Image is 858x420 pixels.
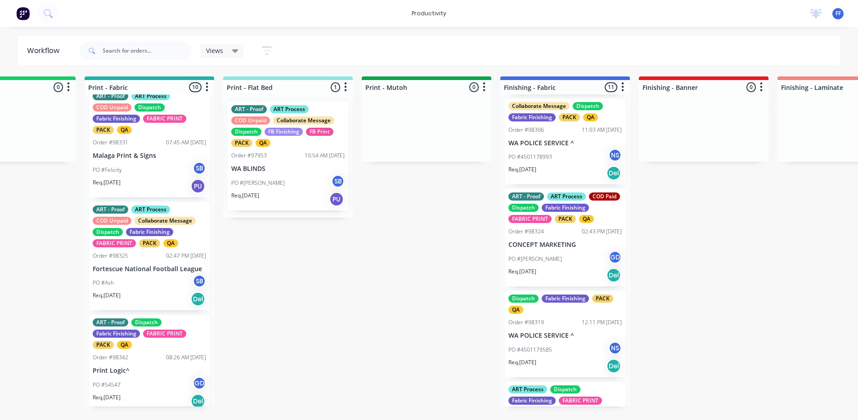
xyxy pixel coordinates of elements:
div: Order #98331 [93,139,128,147]
p: PO #Ash [93,279,114,287]
div: PU [329,192,344,206]
div: 12:11 PM [DATE] [582,318,622,326]
div: Fabric Finishing [126,228,173,236]
div: Order #98342 [93,353,128,362]
div: Order #98306 [508,126,544,134]
p: Req. [DATE] [508,165,536,174]
div: Fabric Finishing [542,295,589,303]
div: ART Process [131,92,170,100]
div: FB Print [306,128,333,136]
div: PACK [93,341,114,349]
div: 08:26 AM [DATE] [166,353,206,362]
div: ART - Proof [508,192,544,201]
div: ART - ProofART ProcessCOD PaidDispatchFabric FinishingFABRIC PRINTPACKQAOrder #9832402:43 PM [DAT... [505,189,625,286]
p: WA POLICE SERVICE ^ [508,332,622,340]
p: PO #4501178993 [508,153,552,161]
div: QA [117,126,132,134]
div: PACK [559,113,580,121]
div: FABRIC PRINT [143,115,186,123]
div: Dispatch [573,102,603,110]
div: Order #97953 [231,152,267,160]
p: PO #Felicity [93,166,122,174]
div: PACK [93,126,114,134]
div: Dispatch [93,228,123,236]
div: 10:54 AM [DATE] [305,152,345,160]
div: SB [331,174,345,188]
div: 11:03 AM [DATE] [582,126,622,134]
div: Del [191,292,205,306]
div: QA [583,113,598,121]
div: QA [163,239,178,247]
div: ART - Proof [93,92,128,100]
div: ART - Proof [93,206,128,214]
div: Del [606,268,621,282]
div: Fabric Finishing [508,113,556,121]
div: ART Process [547,192,586,201]
div: Fabric Finishing [508,397,556,405]
div: ART - Proof [93,318,128,326]
p: Malaga Print & Signs [93,152,206,160]
div: Collaborate Message [135,217,196,225]
div: PACK [592,295,613,303]
div: Collaborate Message [508,102,570,110]
p: CONCEPT MARKETING [508,241,622,249]
div: Fabric Finishing [93,330,140,338]
div: FB Finishing [265,128,303,136]
div: ART Process [131,206,170,214]
div: Order #98324 [508,228,544,236]
div: ART - ProofART ProcessCOD UnpaidCollaborate MessageDispatchFabric FinishingFABRIC PRINTPACKQAOrde... [89,202,210,311]
div: Collaborate MessageDispatchFabric FinishingPACKQAOrder #9830611:03 AM [DATE]WA POLICE SERVICE ^PO... [505,98,625,185]
div: Fabric Finishing [93,115,140,123]
p: Req. [DATE] [93,291,121,299]
div: QA [508,306,523,314]
div: productivity [407,7,451,20]
div: PACK [231,139,252,147]
span: FF [836,9,841,18]
div: 02:43 PM [DATE] [582,228,622,236]
div: SB [193,161,206,175]
p: PO #54547 [93,381,121,389]
div: COD Paid [589,192,620,201]
div: Dispatch [231,128,261,136]
p: PO #[PERSON_NAME] [231,179,285,187]
p: Fortescue National Football League [93,265,206,273]
div: GD [193,376,206,390]
p: WA POLICE SERVICE ^ [508,139,622,147]
p: Print Logic^ [93,367,206,375]
div: QA [256,139,270,147]
img: Factory [16,7,30,20]
div: Dispatch [508,204,539,212]
p: Req. [DATE] [508,268,536,276]
div: Dispatch [508,295,539,303]
div: FABRIC PRINT [559,397,602,405]
div: 07:45 AM [DATE] [166,139,206,147]
div: FABRIC PRINT [508,215,552,223]
div: COD Unpaid [93,103,131,112]
div: FABRIC PRINT [93,239,136,247]
div: Del [606,359,621,373]
div: PU [191,179,205,193]
p: Req. [DATE] [93,179,121,187]
div: Del [191,394,205,408]
div: COD Unpaid [93,217,131,225]
div: NS [608,341,622,355]
input: Search for orders... [103,42,192,60]
div: Workflow [27,45,64,56]
div: Dispatch [131,318,162,326]
div: FABRIC PRINT [143,330,186,338]
div: Dispatch [550,385,580,393]
div: ART - Proof [231,105,267,113]
p: PO #4501179585 [508,346,552,354]
p: PO #[PERSON_NAME] [508,255,562,263]
div: Fabric Finishing [542,204,589,212]
div: ART - ProofART ProcessCOD UnpaidDispatchFabric FinishingFABRIC PRINTPACKQAOrder #9833107:45 AM [D... [89,89,210,197]
div: Del [606,166,621,180]
div: QA [579,215,594,223]
div: ART Process [508,385,547,393]
div: Order #98325 [93,252,128,260]
div: Collaborate Message [273,116,334,125]
div: Order #98319 [508,318,544,326]
div: DispatchFabric FinishingPACKQAOrder #9831912:11 PM [DATE]WA POLICE SERVICE ^PO #4501179585NSReq.[... [505,291,625,377]
p: Req. [DATE] [231,192,259,200]
span: Views [206,46,223,55]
